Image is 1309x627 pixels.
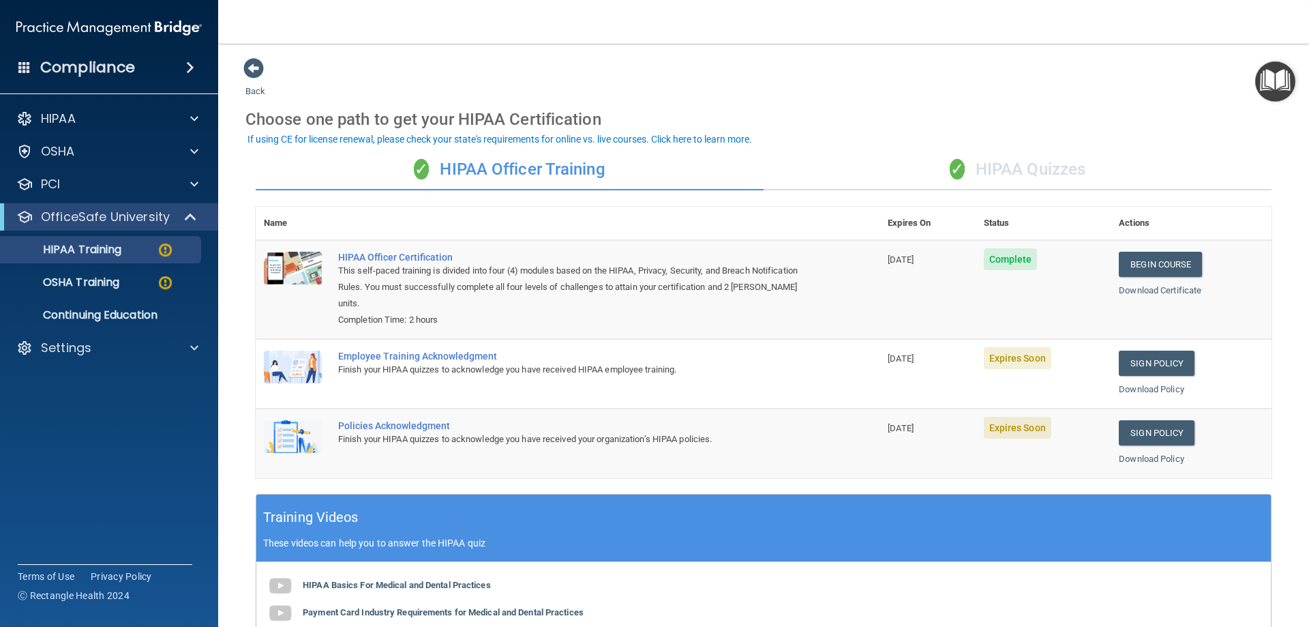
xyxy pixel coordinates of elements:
span: [DATE] [888,353,914,364]
p: OSHA Training [9,276,119,289]
p: These videos can help you to answer the HIPAA quiz [263,538,1264,549]
div: Completion Time: 2 hours [338,312,811,328]
div: Choose one path to get your HIPAA Certification [245,100,1282,139]
th: Status [976,207,1111,240]
span: Expires Soon [984,347,1051,369]
th: Name [256,207,330,240]
div: Employee Training Acknowledgment [338,351,811,362]
img: warning-circle.0cc9ac19.png [157,274,174,291]
span: ✓ [414,159,429,179]
b: Payment Card Industry Requirements for Medical and Dental Practices [303,607,584,617]
a: OfficeSafe University [16,209,198,225]
a: Sign Policy [1119,351,1194,376]
a: OSHA [16,143,198,160]
a: Settings [16,340,198,356]
span: Ⓒ Rectangle Health 2024 [18,589,130,602]
div: HIPAA Officer Training [256,149,764,190]
a: HIPAA [16,111,198,127]
div: Finish your HIPAA quizzes to acknowledge you have received your organization’s HIPAA policies. [338,431,811,448]
div: If using CE for license renewal, please check your state's requirements for online vs. live cours... [247,134,752,144]
button: Open Resource Center [1255,61,1295,102]
h5: Training Videos [263,506,359,529]
a: Privacy Policy [91,570,152,583]
img: gray_youtube_icon.38fcd6cc.png [267,572,294,600]
span: [DATE] [888,423,914,433]
img: gray_youtube_icon.38fcd6cc.png [267,600,294,627]
p: PCI [41,176,60,192]
div: This self-paced training is divided into four (4) modules based on the HIPAA, Privacy, Security, ... [338,263,811,312]
a: PCI [16,176,198,192]
button: If using CE for license renewal, please check your state's requirements for online vs. live cours... [245,132,754,146]
p: Settings [41,340,91,356]
span: Complete [984,248,1038,270]
a: Begin Course [1119,252,1202,277]
div: Finish your HIPAA quizzes to acknowledge you have received HIPAA employee training. [338,362,811,378]
div: HIPAA Quizzes [764,149,1272,190]
b: HIPAA Basics For Medical and Dental Practices [303,580,491,590]
th: Expires On [879,207,975,240]
img: warning-circle.0cc9ac19.png [157,242,174,259]
span: ✓ [950,159,965,179]
a: HIPAA Officer Certification [338,252,811,263]
span: Expires Soon [984,417,1051,439]
a: Terms of Use [18,570,74,583]
p: OfficeSafe University [41,209,170,225]
a: Download Policy [1119,454,1184,464]
img: PMB logo [16,14,202,42]
th: Actions [1111,207,1272,240]
div: Policies Acknowledgment [338,420,811,431]
a: Back [245,70,265,96]
p: OSHA [41,143,75,160]
p: Continuing Education [9,308,195,322]
a: Download Policy [1119,384,1184,394]
h4: Compliance [40,58,135,77]
span: [DATE] [888,254,914,265]
p: HIPAA [41,111,76,127]
a: Download Certificate [1119,285,1201,295]
p: HIPAA Training [9,243,121,257]
a: Sign Policy [1119,420,1194,446]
